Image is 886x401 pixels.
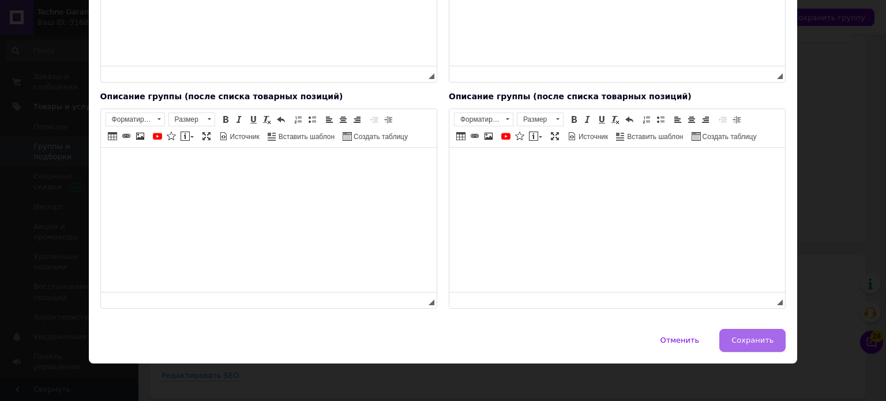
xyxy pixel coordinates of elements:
a: По левому краю [323,113,336,126]
a: Вставить/Редактировать ссылку (Ctrl+L) [468,130,481,143]
span: Сохранить [731,336,774,344]
a: Вставить / удалить нумерованный список [640,113,653,126]
a: Убрать форматирование [609,113,622,126]
a: По левому краю [671,113,684,126]
span: Создать таблицу [352,132,408,142]
div: Подсчет символов [769,296,777,307]
a: Подчеркнутый (Ctrl+U) [595,113,608,126]
a: Убрать форматирование [261,113,273,126]
span: Перетащите для изменения размера [429,73,434,79]
a: Развернуть [549,130,561,143]
span: Форматирование [106,113,153,126]
iframe: Визуальный текстовый редактор, B2BA6454-EE84-4A2F-A2EA-70A8B077A99C [449,148,785,292]
span: Источник [228,132,260,142]
span: Перетащите для изменения размера [777,299,783,305]
a: Добавить видео с YouTube [151,130,164,143]
a: Таблица [455,130,467,143]
a: Подчеркнутый (Ctrl+U) [247,113,260,126]
a: Увеличить отступ [730,113,743,126]
span: Перетащите для изменения размера [429,299,434,305]
a: Вставить шаблон [614,130,685,143]
a: Таблица [106,130,119,143]
span: Отменить [660,336,699,344]
a: Вставить сообщение [179,130,196,143]
a: Полужирный (Ctrl+B) [219,113,232,126]
span: Форматирование [455,113,502,126]
a: Вставить иконку [165,130,178,143]
a: Отменить (Ctrl+Z) [623,113,636,126]
a: По центру [337,113,350,126]
a: Вставить / удалить нумерованный список [292,113,305,126]
a: Источник [217,130,261,143]
span: Перетащите для изменения размера [777,73,783,79]
a: По правому краю [351,113,363,126]
a: Изображение [134,130,147,143]
a: Вставить сообщение [527,130,544,143]
body: Визуальный текстовый редактор, 8024881F-B928-4098-98F6-441B16E2D488 [12,12,507,24]
a: Развернуть [200,130,213,143]
a: Курсив (Ctrl+I) [233,113,246,126]
a: Вставить шаблон [266,130,336,143]
body: Визуальный текстовый редактор, D294986F-A8E6-4E0E-BD47-AA1BFDCE07C3 [12,12,324,24]
a: Уменьшить отступ [716,113,729,126]
body: Визуальный текстовый редактор, E54E562B-52A3-44BD-B850-CE0908442B18 [12,12,507,24]
button: Сохранить [719,329,786,352]
a: Форматирование [106,113,165,126]
a: Изображение [482,130,495,143]
a: Создать таблицу [341,130,410,143]
a: Форматирование [454,113,513,126]
a: Вставить иконку [513,130,526,143]
body: Визуальный текстовый редактор, DE1E3D5C-DFCF-4C51-BC89-9865D9A711BF [12,12,324,24]
span: Размер [517,113,552,126]
span: Размер [169,113,204,126]
a: Отменить (Ctrl+Z) [275,113,287,126]
span: Источник [577,132,608,142]
span: Описание группы (после списка товарных позиций) [100,92,343,101]
span: Вставить шаблон [277,132,335,142]
iframe: Визуальный текстовый редактор, 54E0436A-A998-4548-AD29-4324BA8A2D4F [101,148,437,292]
a: Вставить / удалить маркированный список [306,113,318,126]
span: Описание группы (после списка товарных позиций) [449,92,692,101]
span: Вставить шаблон [625,132,683,142]
div: Подсчет символов [421,70,429,81]
a: Полужирный (Ctrl+B) [568,113,580,126]
a: Размер [168,113,215,126]
a: По центру [685,113,698,126]
button: Отменить [648,329,711,352]
span: Создать таблицу [701,132,757,142]
a: Уменьшить отступ [368,113,381,126]
a: Увеличить отступ [382,113,395,126]
a: Источник [566,130,610,143]
div: Подсчет символов [769,70,777,81]
a: Размер [517,113,564,126]
a: Добавить видео с YouTube [500,130,512,143]
a: Вставить/Редактировать ссылку (Ctrl+L) [120,130,133,143]
div: Подсчет символов [421,296,429,307]
a: Вставить / удалить маркированный список [654,113,667,126]
a: По правому краю [699,113,712,126]
a: Создать таблицу [690,130,759,143]
a: Курсив (Ctrl+I) [581,113,594,126]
